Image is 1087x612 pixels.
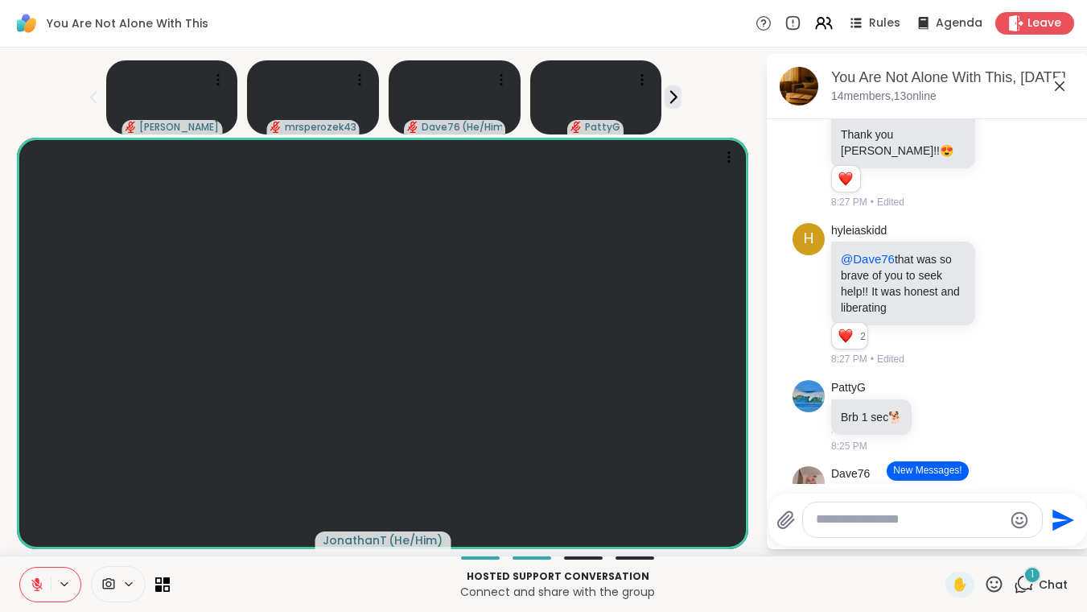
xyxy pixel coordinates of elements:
[887,461,968,481] button: New Messages!
[877,352,904,366] span: Edited
[871,195,874,209] span: •
[952,575,968,594] span: ✋
[1039,577,1068,593] span: Chat
[831,439,867,453] span: 8:25 PM
[832,323,860,349] div: Reaction list
[179,584,936,600] p: Connect and share with the group
[389,532,443,548] span: ( He/Him )
[841,252,895,266] span: @Dave76
[570,122,582,133] span: audio-muted
[585,121,620,134] span: PattyG
[888,411,902,424] span: 🐕
[831,223,887,239] a: hyleiaskidd
[179,569,936,584] p: Hosted support conversation
[841,126,966,159] p: Thank you [PERSON_NAME]!!
[831,352,867,366] span: 8:27 PM
[125,122,136,133] span: audio-muted
[841,251,966,316] p: that was so brave of you to seek help!! It was honest and liberating
[462,121,502,134] span: ( He/Him )
[139,121,219,134] span: [PERSON_NAME]
[323,532,387,548] span: JonathanT
[1031,568,1034,581] span: 1
[793,466,825,498] img: https://sharewell-space-live.sfo3.digitaloceanspaces.com/user-generated/9859c229-e659-410d-bee8-9...
[1027,15,1061,31] span: Leave
[837,329,854,342] button: Reactions: love
[832,166,860,192] div: Reaction list
[422,121,460,134] span: Dave76
[831,380,866,396] a: PattyG
[1010,511,1029,530] button: Emoji picker
[831,89,937,105] p: 14 members, 13 online
[47,15,208,31] span: You Are Not Alone With This
[270,122,282,133] span: audio-muted
[1043,502,1079,538] button: Send
[877,195,904,209] span: Edited
[804,228,814,250] span: h
[285,121,356,134] span: mrsperozek43
[841,409,902,425] p: Brb 1 sec
[831,68,1076,88] div: You Are Not Alone With This, [DATE]
[816,511,1003,528] textarea: Type your message
[407,122,418,133] span: audio-muted
[13,10,40,37] img: ShareWell Logomark
[860,329,867,344] span: 2
[837,172,854,185] button: Reactions: love
[940,144,953,157] span: 😍
[780,67,818,105] img: You Are Not Alone With This, Sep 11
[869,15,900,31] span: Rules
[793,380,825,412] img: https://sharewell-space-live.sfo3.digitaloceanspaces.com/user-generated/b8d3f3a7-9067-4310-8616-1...
[831,466,870,482] a: Dave76
[831,195,867,209] span: 8:27 PM
[936,15,982,31] span: Agenda
[871,352,874,366] span: •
